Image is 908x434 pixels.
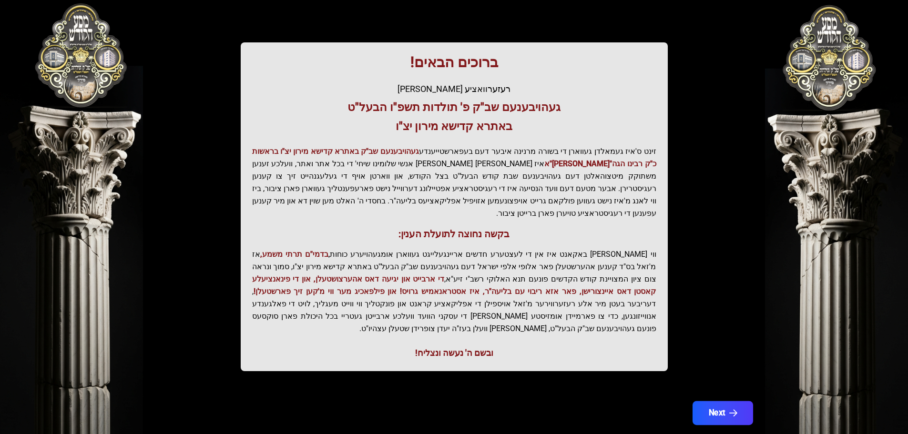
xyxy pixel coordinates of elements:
[252,54,656,71] h1: ברוכים הבאים!
[252,82,656,96] div: רעזערוואציע [PERSON_NAME]
[252,119,656,134] h3: באתרא קדישא מירון יצ"ו
[692,401,753,425] button: Next
[252,274,656,296] span: די ארבייט און יגיעה דאס אהערצושטעלן, און די פינאנציעלע קאסטן דאס איינצורישן, פאר אזא ריבוי עם בלי...
[252,145,656,220] p: זינט ס'איז געמאלדן געווארן די בשורה מרנינה איבער דעם בעפארשטייענדע איז [PERSON_NAME] [PERSON_NAME...
[252,100,656,115] h3: געהויבענעם שב"ק פ' תולדות תשפ"ו הבעל"ט
[252,248,656,335] p: ווי [PERSON_NAME] באקאנט איז אין די לעצטערע חדשים אריינגעלייגט געווארן אומגעהויערע כוחות, אז מ'זא...
[260,250,328,259] span: בדמי"ם תרתי משמע,
[252,346,656,360] div: ובשם ה' נעשה ונצליח!
[252,147,656,168] span: געהויבענעם שב"ק באתרא קדישא מירון יצ"ו בראשות כ"ק רבינו הגה"[PERSON_NAME]"א
[252,227,656,241] h3: בקשה נחוצה לתועלת הענין:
